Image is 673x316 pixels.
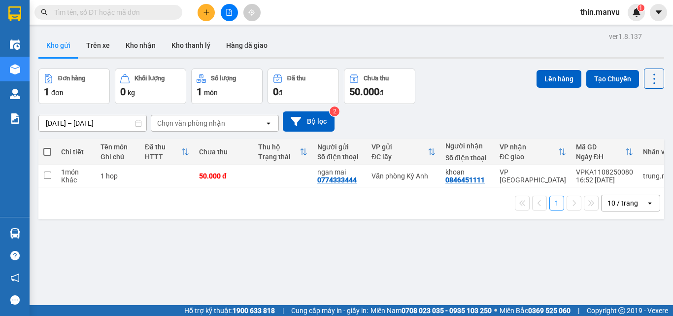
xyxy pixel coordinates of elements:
button: Trên xe [78,34,118,57]
sup: 1 [638,4,644,11]
button: Tạo Chuyến [586,70,639,88]
th: Toggle SortBy [253,139,312,165]
div: 1 món [61,168,91,176]
img: warehouse-icon [10,39,20,50]
div: 0774333444 [317,176,357,184]
div: VP [GEOGRAPHIC_DATA] [500,168,566,184]
div: VP gửi [371,143,428,151]
span: 0 [273,86,278,98]
strong: 1900 633 818 [233,307,275,315]
span: đ [278,89,282,97]
div: Mã GD [576,143,625,151]
div: Chọn văn phòng nhận [157,118,225,128]
img: warehouse-icon [10,89,20,99]
span: 0 [120,86,126,98]
div: Đã thu [287,75,305,82]
img: icon-new-feature [632,8,641,17]
th: Toggle SortBy [495,139,571,165]
svg: open [646,199,654,207]
span: plus [203,9,210,16]
strong: 0708 023 035 - 0935 103 250 [402,307,492,315]
div: Đã thu [145,143,181,151]
div: 0846451111 [445,176,485,184]
th: Toggle SortBy [571,139,638,165]
button: 1 [549,196,564,211]
button: Đơn hàng1đơn [38,69,110,104]
span: 1 [44,86,49,98]
button: Kho nhận [118,34,164,57]
div: Tên món [101,143,135,151]
div: Người gửi [317,143,362,151]
div: Chi tiết [61,148,91,156]
div: 1 hop [101,172,135,180]
button: Số lượng1món [191,69,263,104]
div: ĐC giao [500,153,558,161]
span: | [578,305,579,316]
span: caret-down [654,8,663,17]
div: Số lượng [211,75,236,82]
button: Lên hàng [537,70,581,88]
button: Bộ lọc [283,111,335,132]
div: Thu hộ [258,143,300,151]
div: Văn phòng Kỳ Anh [371,172,436,180]
div: HTTT [145,153,181,161]
span: đơn [51,89,64,97]
button: Kho gửi [38,34,78,57]
span: Miền Bắc [500,305,571,316]
span: món [204,89,218,97]
span: ⚪️ [494,309,497,313]
img: solution-icon [10,113,20,124]
sup: 2 [330,106,339,116]
button: aim [243,4,261,21]
span: Cung cấp máy in - giấy in: [291,305,368,316]
button: file-add [221,4,238,21]
span: đ [379,89,383,97]
span: search [41,9,48,16]
div: VP nhận [500,143,558,151]
button: Khối lượng0kg [115,69,186,104]
div: Trạng thái [258,153,300,161]
div: VPKA1108250080 [576,168,633,176]
div: 50.000 đ [199,172,248,180]
span: aim [248,9,255,16]
button: Kho thanh lý [164,34,218,57]
svg: open [265,119,272,127]
span: Hỗ trợ kỹ thuật: [184,305,275,316]
div: Số điện thoại [445,154,490,162]
span: | [282,305,284,316]
button: plus [198,4,215,21]
div: ngan mai [317,168,362,176]
div: Đơn hàng [58,75,85,82]
div: Khối lượng [135,75,165,82]
button: Hàng đã giao [218,34,275,57]
input: Tìm tên, số ĐT hoặc mã đơn [54,7,170,18]
div: ver 1.8.137 [609,31,642,42]
div: khoan [445,168,490,176]
span: kg [128,89,135,97]
div: Ghi chú [101,153,135,161]
button: Chưa thu50.000đ [344,69,415,104]
span: message [10,295,20,305]
img: logo-vxr [8,6,21,21]
div: 16:52 [DATE] [576,176,633,184]
span: thin.manvu [572,6,628,18]
button: Đã thu0đ [268,69,339,104]
img: warehouse-icon [10,228,20,239]
div: Khác [61,176,91,184]
span: copyright [618,307,625,314]
button: caret-down [650,4,667,21]
div: Ngày ĐH [576,153,625,161]
span: 1 [197,86,202,98]
span: Miền Nam [370,305,492,316]
input: Select a date range. [39,115,146,131]
div: ĐC lấy [371,153,428,161]
div: Chưa thu [364,75,389,82]
span: question-circle [10,251,20,260]
strong: 0369 525 060 [528,307,571,315]
div: Người nhận [445,142,490,150]
th: Toggle SortBy [367,139,440,165]
span: 50.000 [349,86,379,98]
span: 1 [639,4,642,11]
span: notification [10,273,20,282]
th: Toggle SortBy [140,139,194,165]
